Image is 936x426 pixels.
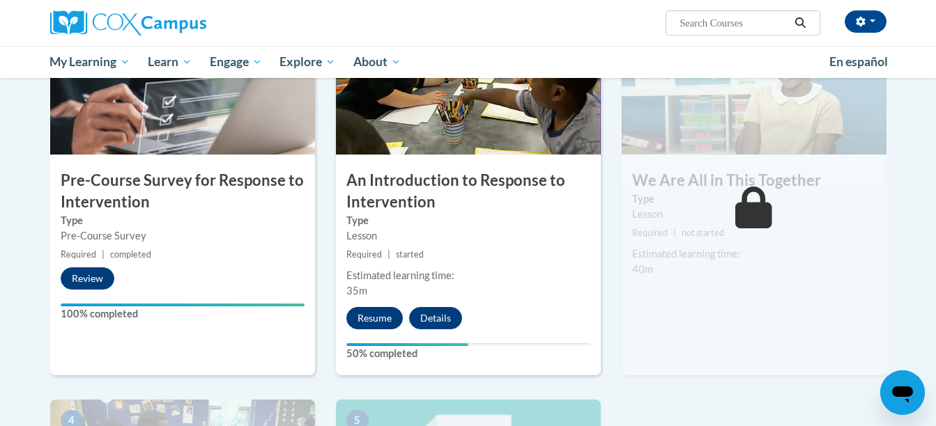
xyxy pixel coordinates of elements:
[344,46,410,78] a: About
[270,46,344,78] a: Explore
[632,228,668,238] span: Required
[396,249,424,260] span: started
[346,285,367,297] span: 35m
[346,249,382,260] span: Required
[880,370,925,415] iframe: Button to launch messaging window
[279,54,335,70] span: Explore
[346,228,590,244] div: Lesson
[346,343,468,346] div: Your progress
[148,54,192,70] span: Learn
[61,267,114,290] button: Review
[632,207,876,222] div: Lesson
[388,249,390,260] span: |
[346,268,590,283] div: Estimated learning time:
[110,249,151,260] span: completed
[622,15,887,155] img: Course Image
[61,306,305,322] label: 100% completed
[50,10,206,35] img: Cox Campus
[139,46,201,78] a: Learn
[790,15,811,31] button: Search
[409,307,462,329] button: Details
[632,246,876,262] div: Estimated learning time:
[829,54,888,69] span: En español
[845,10,887,33] button: Account Settings
[210,54,262,70] span: Engage
[201,46,271,78] a: Engage
[29,46,907,78] div: Main menu
[346,346,590,361] label: 50% completed
[820,47,897,77] a: En español
[682,228,724,238] span: not started
[50,10,315,35] a: Cox Campus
[50,170,315,213] h3: Pre-Course Survey for Response to Intervention
[632,191,876,207] label: Type
[61,213,305,228] label: Type
[622,170,887,191] h3: We Are All in This Together
[336,15,601,155] img: Course Image
[41,46,139,78] a: My Learning
[61,228,305,244] div: Pre-Course Survey
[632,263,653,275] span: 40m
[673,228,676,238] span: |
[346,213,590,228] label: Type
[102,249,105,260] span: |
[61,303,305,306] div: Your progress
[346,307,403,329] button: Resume
[336,170,601,213] h3: An Introduction to Response to Intervention
[678,15,790,31] input: Search Courses
[49,54,130,70] span: My Learning
[61,249,96,260] span: Required
[353,54,401,70] span: About
[50,15,315,155] img: Course Image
